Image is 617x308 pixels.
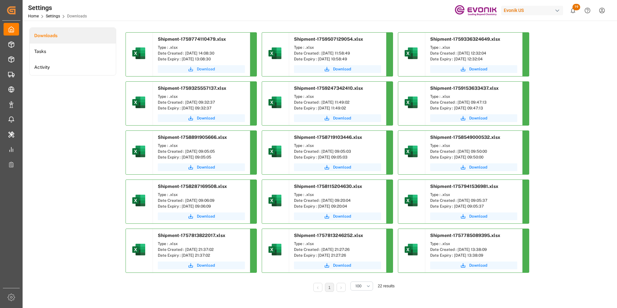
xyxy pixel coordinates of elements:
[294,105,381,111] div: Date Expiry : [DATE] 11:49:02
[294,252,381,258] div: Date Expiry : [DATE] 21:27:26
[430,262,517,269] button: Download
[294,56,381,62] div: Date Expiry : [DATE] 10:58:49
[267,95,283,110] img: microsoft-excel-2019--v1.png
[158,56,245,62] div: Date Expiry : [DATE] 13:08:30
[430,45,517,50] div: Type : .xlsx
[294,86,363,91] span: Shipment-1759247342410.xlsx
[403,95,419,110] img: microsoft-excel-2019--v1.png
[430,163,517,171] button: Download
[294,36,363,42] span: Shipment-1759507129054.xlsx
[333,115,351,121] span: Download
[46,14,60,18] a: Settings
[158,247,245,252] div: Date Created : [DATE] 21:37:02
[430,241,517,247] div: Type : .xlsx
[430,247,517,252] div: Date Created : [DATE] 13:38:09
[430,149,517,154] div: Date Created : [DATE] 09:50:00
[430,114,517,122] button: Download
[158,241,245,247] div: Type : .xlsx
[580,3,595,18] button: Help Center
[158,203,245,209] div: Date Expiry : [DATE] 09:06:09
[131,242,147,257] img: microsoft-excel-2019--v1.png
[325,283,334,292] li: 1
[294,114,381,122] button: Download
[197,213,215,219] span: Download
[158,99,245,105] div: Date Created : [DATE] 09:32:37
[294,99,381,105] div: Date Created : [DATE] 11:49:02
[28,14,39,18] a: Home
[294,94,381,99] div: Type : .xlsx
[158,184,227,189] span: Shipment-1758287169508.xlsx
[158,262,245,269] button: Download
[294,198,381,203] div: Date Created : [DATE] 09:20:04
[430,154,517,160] div: Date Expiry : [DATE] 09:50:00
[430,36,500,42] span: Shipment-1759336324649.xlsx
[158,163,245,171] button: Download
[430,99,517,105] div: Date Created : [DATE] 09:47:13
[430,86,499,91] span: Shipment-1759153633437.xlsx
[294,247,381,252] div: Date Created : [DATE] 21:27:26
[430,184,498,189] span: Shipment-1757941536981.xlsx
[30,44,116,59] a: Tasks
[158,105,245,111] div: Date Expiry : [DATE] 09:32:37
[294,45,381,50] div: Type : .xlsx
[430,50,517,56] div: Date Created : [DATE] 12:32:04
[455,5,497,16] img: Evonik-brand-mark-Deep-Purple-RGB.jpeg_1700498283.jpeg
[158,233,225,238] span: Shipment-1757813822017.xlsx
[430,192,517,198] div: Type : .xlsx
[294,154,381,160] div: Date Expiry : [DATE] 09:05:03
[430,252,517,258] div: Date Expiry : [DATE] 13:38:09
[28,3,87,13] div: Settings
[403,46,419,61] img: microsoft-excel-2019--v1.png
[158,192,245,198] div: Type : .xlsx
[294,135,362,140] span: Shipment-1758719103446.xlsx
[158,86,226,91] span: Shipment-1759325557137.xlsx
[430,143,517,149] div: Type : .xlsx
[469,66,487,72] span: Download
[403,193,419,208] img: microsoft-excel-2019--v1.png
[131,95,147,110] img: microsoft-excel-2019--v1.png
[197,164,215,170] span: Download
[403,144,419,159] img: microsoft-excel-2019--v1.png
[294,212,381,220] button: Download
[469,262,487,268] span: Download
[294,143,381,149] div: Type : .xlsx
[378,284,395,288] span: 22 results
[158,135,227,140] span: Shipment-1758891905666.xlsx
[131,144,147,159] img: microsoft-excel-2019--v1.png
[430,56,517,62] div: Date Expiry : [DATE] 12:32:04
[430,198,517,203] div: Date Created : [DATE] 09:05:37
[294,192,381,198] div: Type : .xlsx
[158,65,245,73] button: Download
[403,242,419,257] img: microsoft-excel-2019--v1.png
[313,283,322,292] li: Previous Page
[158,50,245,56] div: Date Created : [DATE] 14:08:30
[197,66,215,72] span: Download
[267,193,283,208] img: microsoft-excel-2019--v1.png
[158,94,245,99] div: Type : .xlsx
[333,262,351,268] span: Download
[430,212,517,220] button: Download
[197,262,215,268] span: Download
[131,193,147,208] img: microsoft-excel-2019--v1.png
[430,203,517,209] div: Date Expiry : [DATE] 09:05:37
[294,50,381,56] div: Date Created : [DATE] 11:58:49
[158,252,245,258] div: Date Expiry : [DATE] 21:37:02
[30,28,116,44] a: Downloads
[158,114,245,122] button: Download
[337,283,346,292] li: Next Page
[294,149,381,154] div: Date Created : [DATE] 09:05:03
[267,144,283,159] img: microsoft-excel-2019--v1.png
[158,212,245,220] button: Download
[350,282,373,291] button: open menu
